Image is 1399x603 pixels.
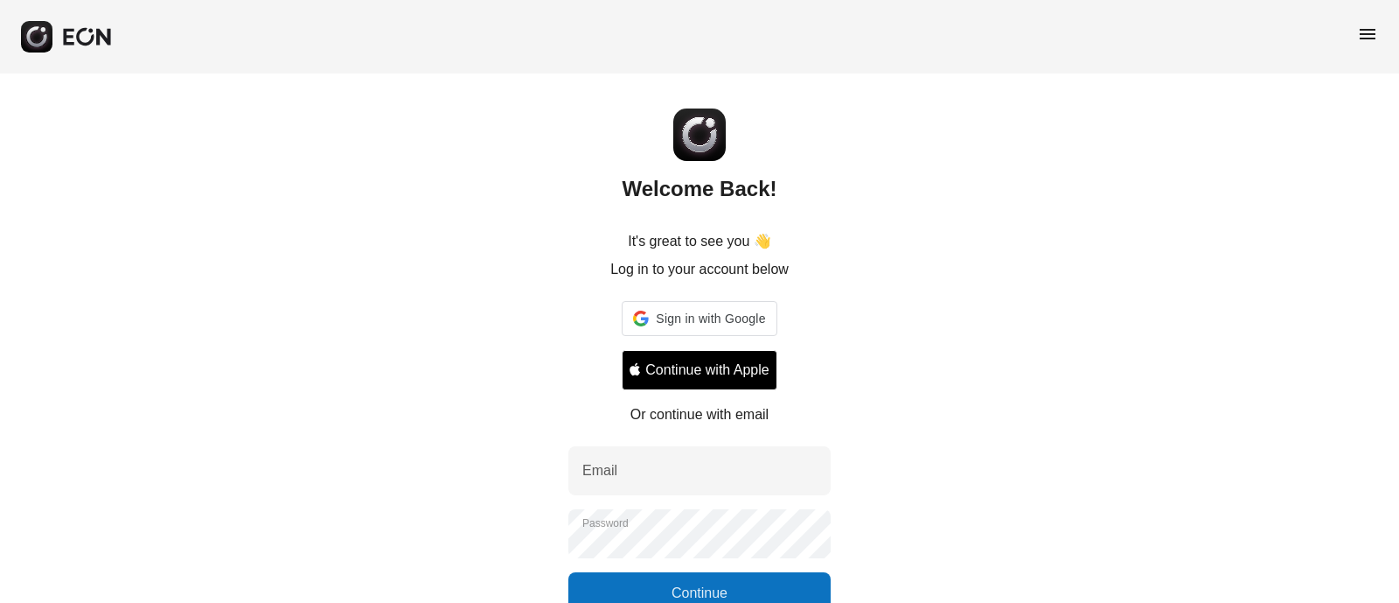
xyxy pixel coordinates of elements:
[582,460,617,481] label: Email
[630,404,769,425] p: Or continue with email
[582,516,629,530] label: Password
[623,175,777,203] h2: Welcome Back!
[622,350,776,390] button: Signin with apple ID
[610,259,789,280] p: Log in to your account below
[622,301,776,336] div: Sign in with Google
[628,231,771,252] p: It's great to see you 👋
[1357,24,1378,45] span: menu
[656,308,765,329] span: Sign in with Google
